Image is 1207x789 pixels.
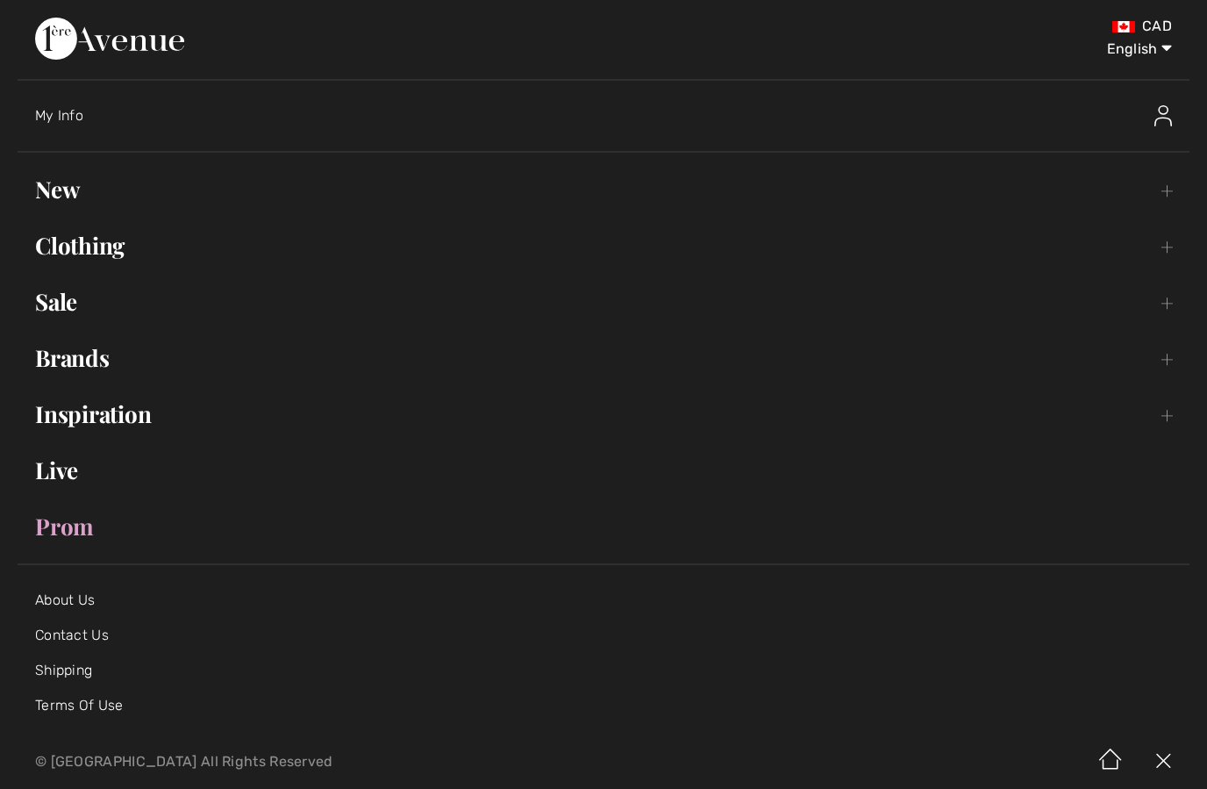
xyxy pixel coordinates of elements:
a: New [18,170,1189,209]
img: X [1137,735,1189,789]
a: Prom [18,507,1189,546]
a: Privacy Policy [35,732,131,749]
div: CAD [709,18,1172,35]
span: My Info [35,107,83,124]
a: Sale [18,283,1189,321]
img: Home [1084,735,1137,789]
a: Inspiration [18,395,1189,434]
a: Clothing [18,226,1189,265]
a: Live [18,451,1189,490]
img: 1ère Avenue [35,18,184,60]
a: Contact Us [35,627,109,643]
a: Terms Of Use [35,697,124,714]
a: About Us [35,592,95,608]
img: My Info [1154,105,1172,126]
p: © [GEOGRAPHIC_DATA] All Rights Reserved [35,756,709,768]
a: Brands [18,339,1189,377]
a: Shipping [35,662,92,678]
a: My InfoMy Info [35,88,1189,144]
